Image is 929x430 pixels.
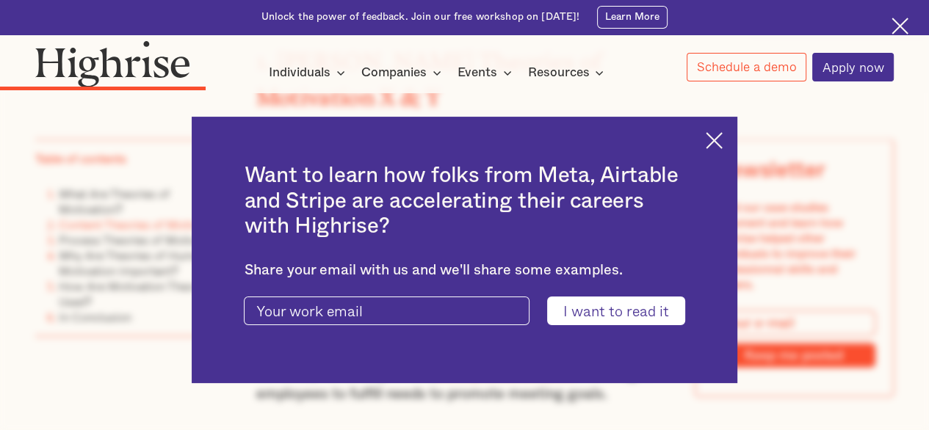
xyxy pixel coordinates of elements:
input: I want to read it [547,296,684,325]
div: Events [458,64,516,81]
img: Highrise logo [35,40,190,87]
div: Companies [361,64,427,81]
img: Cross icon [892,18,908,34]
input: Your work email [244,296,529,325]
div: Companies [361,64,446,81]
div: Resources [527,64,608,81]
a: Learn More [597,6,668,29]
div: Individuals [269,64,330,81]
img: Cross icon [706,132,723,149]
a: Schedule a demo [687,53,806,81]
a: Apply now [812,53,894,81]
form: current-ascender-blog-article-modal-form [244,296,684,325]
div: Unlock the power of feedback. Join our free workshop on [DATE]! [261,10,580,24]
h2: Want to learn how folks from Meta, Airtable and Stripe are accelerating their careers with Highrise? [244,163,684,238]
div: Share your email with us and we'll share some examples. [244,262,684,279]
div: Events [458,64,497,81]
div: Individuals [269,64,350,81]
div: Resources [527,64,589,81]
